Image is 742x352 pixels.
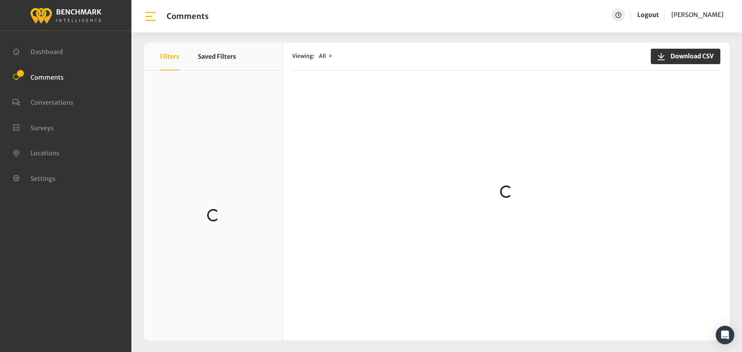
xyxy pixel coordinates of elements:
span: Settings [31,174,56,182]
a: [PERSON_NAME] [671,8,723,22]
button: Saved Filters [198,43,236,70]
span: Comments [31,73,64,81]
span: Surveys [31,124,54,131]
span: Conversations [31,99,73,106]
span: [PERSON_NAME] [671,11,723,19]
span: Dashboard [31,48,63,56]
a: Conversations [12,98,73,105]
h1: Comments [167,12,209,21]
button: Download CSV [651,49,720,64]
span: Locations [31,149,60,157]
a: Settings [12,174,56,182]
span: All [319,53,326,60]
img: bar [144,10,157,23]
span: Viewing: [292,52,314,60]
a: Surveys [12,123,54,131]
img: benchmark [30,6,102,25]
a: Locations [12,148,60,156]
button: Filters [160,43,179,70]
a: Dashboard [12,47,63,55]
a: Logout [637,8,659,22]
span: Download CSV [666,51,714,61]
div: Open Intercom Messenger [716,326,734,344]
a: Logout [637,11,659,19]
a: Comments [12,73,64,80]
